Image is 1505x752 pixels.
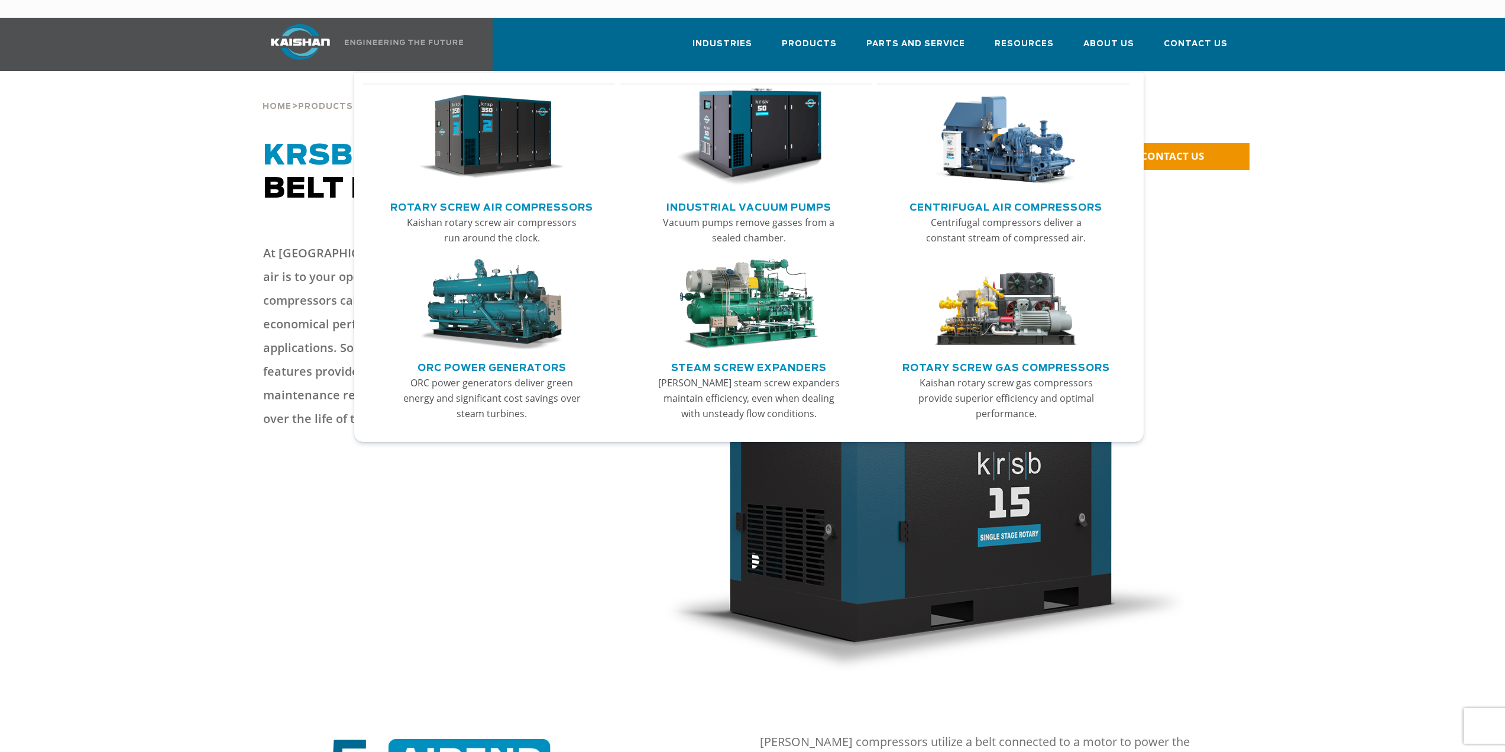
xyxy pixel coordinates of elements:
[995,28,1054,69] a: Resources
[933,88,1079,186] img: thumb-Centrifugal-Air-Compressors
[933,259,1079,350] img: thumb-Rotary-Screw-Gas-Compressors
[263,103,292,111] span: Home
[419,88,564,186] img: thumb-Rotary-Screw-Air-Compressors
[1141,149,1204,163] span: CONTACT US
[866,37,965,51] span: Parts and Service
[1164,28,1228,69] a: Contact Us
[1083,37,1134,51] span: About Us
[676,88,821,186] img: thumb-Industrial-Vacuum-Pumps
[1103,143,1250,170] a: CONTACT US
[910,197,1102,215] a: Centrifugal Air Compressors
[692,37,752,51] span: Industries
[1083,28,1134,69] a: About Us
[400,215,584,246] p: Kaishan rotary screw air compressors run around the clock.
[298,103,353,111] span: Products
[345,40,463,45] img: Engineering the future
[656,215,841,246] p: Vacuum pumps remove gasses from a sealed chamber.
[866,28,965,69] a: Parts and Service
[298,101,353,111] a: Products
[656,375,841,421] p: [PERSON_NAME] steam screw expanders maintain efficiency, even when dealing with unsteady flow con...
[782,28,837,69] a: Products
[256,24,345,60] img: kaishan logo
[782,37,837,51] span: Products
[676,259,821,350] img: thumb-Steam-Screw-Expanders
[419,259,564,350] img: thumb-ORC-Power-Generators
[400,375,584,421] p: ORC power generators deliver green energy and significant cost savings over steam turbines.
[1164,37,1228,51] span: Contact Us
[263,101,292,111] a: Home
[263,241,606,431] p: At [GEOGRAPHIC_DATA], we know how crucial compressed air is to your operation. Our KRSB belt-driv...
[390,197,593,215] a: Rotary Screw Air Compressors
[914,375,1098,421] p: Kaishan rotary screw gas compressors provide superior efficiency and optimal performance.
[995,37,1054,51] span: Resources
[692,28,752,69] a: Industries
[914,215,1098,246] p: Centrifugal compressors deliver a constant stream of compressed air.
[263,142,353,170] span: KRSB
[256,18,465,71] a: Kaishan USA
[263,142,578,204] span: Belt Drive Series
[263,71,481,116] div: > >
[666,197,831,215] a: Industrial Vacuum Pumps
[661,230,1184,671] img: krsb15
[671,357,827,375] a: Steam Screw Expanders
[902,357,1110,375] a: Rotary Screw Gas Compressors
[417,357,567,375] a: ORC Power Generators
